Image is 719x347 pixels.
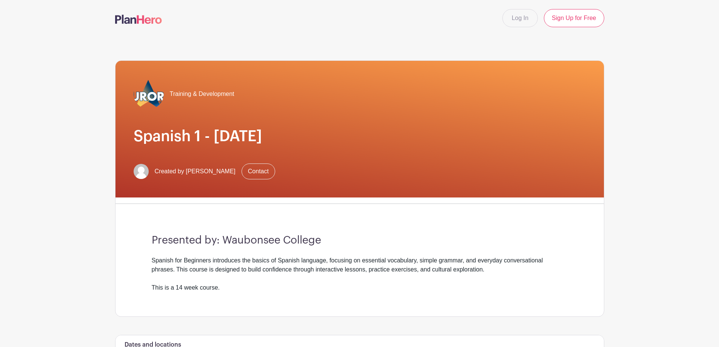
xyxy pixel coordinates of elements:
span: Training & Development [170,89,234,99]
a: Log In [502,9,538,27]
div: Spanish for Beginners introduces the basics of Spanish language, focusing on essential vocabulary... [152,256,568,292]
img: 2023_COA_Horiz_Logo_PMS_BlueStroke%204.png [134,79,164,109]
a: Sign Up for Free [544,9,604,27]
img: logo-507f7623f17ff9eddc593b1ce0a138ce2505c220e1c5a4e2b4648c50719b7d32.svg [115,15,162,24]
span: Created by [PERSON_NAME] [155,167,236,176]
img: default-ce2991bfa6775e67f084385cd625a349d9dcbb7a52a09fb2fda1e96e2d18dcdb.png [134,164,149,179]
h1: Spanish 1 - [DATE] [134,127,586,145]
a: Contact [242,163,275,179]
h3: Presented by: Waubonsee College [152,234,568,247]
